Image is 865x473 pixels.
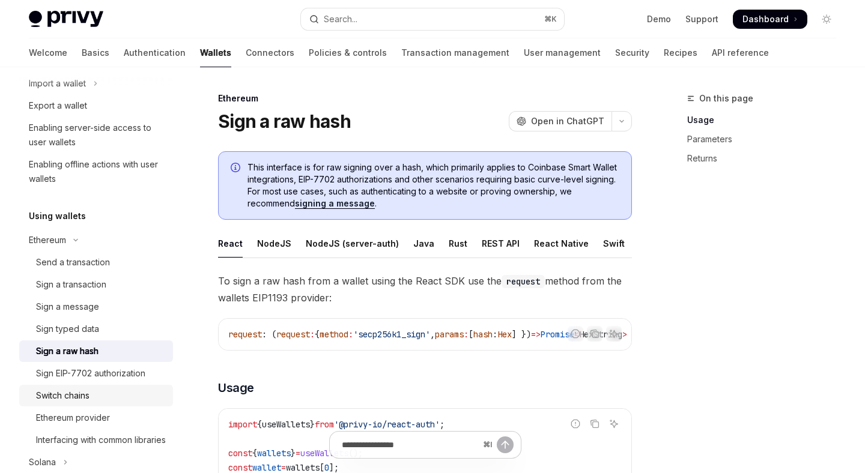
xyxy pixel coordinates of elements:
a: Welcome [29,38,67,67]
span: params [435,329,464,340]
div: Export a wallet [29,98,87,113]
div: Ethereum [218,92,632,104]
span: => [531,329,541,340]
div: React [218,229,243,258]
span: useWallets [262,419,310,430]
a: Returns [687,149,846,168]
a: Sign typed data [19,318,173,340]
span: Usage [218,379,254,396]
div: Switch chains [36,388,90,403]
span: , [430,329,435,340]
a: Usage [687,110,846,130]
span: Hex [497,329,512,340]
a: Recipes [664,38,697,67]
a: Ethereum provider [19,407,173,429]
span: 'secp256k1_sign' [353,329,430,340]
a: Transaction management [401,38,509,67]
div: React Native [534,229,589,258]
a: Parameters [687,130,846,149]
a: Demo [647,13,671,25]
span: { [315,329,320,340]
a: Sign a raw hash [19,340,173,362]
div: Rust [449,229,467,258]
a: Sign EIP-7702 authorization [19,363,173,384]
a: Sign a message [19,296,173,318]
span: ⌘ K [544,14,557,24]
div: NodeJS [257,229,291,258]
a: Enabling server-side access to user wallets [19,117,173,153]
button: Open in ChatGPT [509,111,612,131]
button: Open search [301,8,563,30]
span: : [464,329,469,340]
button: Toggle Solana section [19,451,173,473]
span: '@privy-io/react-auth' [334,419,440,430]
div: Swift [603,229,625,258]
button: Ask AI [606,326,622,342]
a: Enabling offline actions with user wallets [19,154,173,190]
button: Toggle Ethereum section [19,229,173,251]
a: Wallets [200,38,231,67]
div: Interfacing with common libraries [36,433,166,447]
span: Open in ChatGPT [531,115,604,127]
a: API reference [712,38,769,67]
button: Send message [497,436,514,453]
button: Copy the contents from the code block [587,326,602,342]
div: Solana [29,455,56,469]
span: ] }) [512,329,531,340]
div: NodeJS (server-auth) [306,229,399,258]
h1: Sign a raw hash [218,110,351,132]
div: Sign a raw hash [36,344,99,358]
button: Toggle dark mode [817,10,836,29]
span: [ [469,329,473,340]
a: Switch chains [19,385,173,406]
a: User management [524,38,601,67]
span: ; [440,419,445,430]
span: hash [473,329,493,340]
div: Sign a message [36,300,99,314]
div: Java [413,229,434,258]
a: Support [685,13,718,25]
span: : ( [262,329,276,340]
img: light logo [29,11,103,28]
a: Connectors [246,38,294,67]
button: Report incorrect code [568,326,583,342]
span: : [348,329,353,340]
a: Dashboard [733,10,807,29]
div: REST API [482,229,520,258]
button: Ask AI [606,416,622,432]
span: : [310,329,315,340]
button: Copy the contents from the code block [587,416,602,432]
div: Enabling server-side access to user wallets [29,121,166,149]
span: Promise [541,329,574,340]
a: Policies & controls [309,38,387,67]
a: signing a message [295,198,375,209]
button: Report incorrect code [568,416,583,432]
span: from [315,419,334,430]
a: Interfacing with common libraries [19,429,173,451]
div: Ethereum provider [36,411,110,425]
span: : [493,329,497,340]
span: This interface is for raw signing over a hash, which primarily applies to Coinbase Smart Wallet i... [247,161,619,209]
a: Export a wallet [19,95,173,116]
input: Ask a question... [342,432,478,458]
span: { [257,419,262,430]
div: Sign a transaction [36,277,106,292]
a: Security [615,38,649,67]
span: import [228,419,257,430]
a: Authentication [124,38,186,67]
div: Ethereum [29,233,66,247]
h5: Using wallets [29,209,86,223]
span: Dashboard [742,13,789,25]
code: request [502,275,545,288]
a: Sign a transaction [19,274,173,295]
a: Send a transaction [19,252,173,273]
span: On this page [699,91,753,106]
span: > [622,329,627,340]
svg: Info [231,163,243,175]
span: To sign a raw hash from a wallet using the React SDK use the method from the wallets EIP1193 prov... [218,273,632,306]
span: } [310,419,315,430]
span: request [276,329,310,340]
span: method [320,329,348,340]
span: request [228,329,262,340]
a: Basics [82,38,109,67]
